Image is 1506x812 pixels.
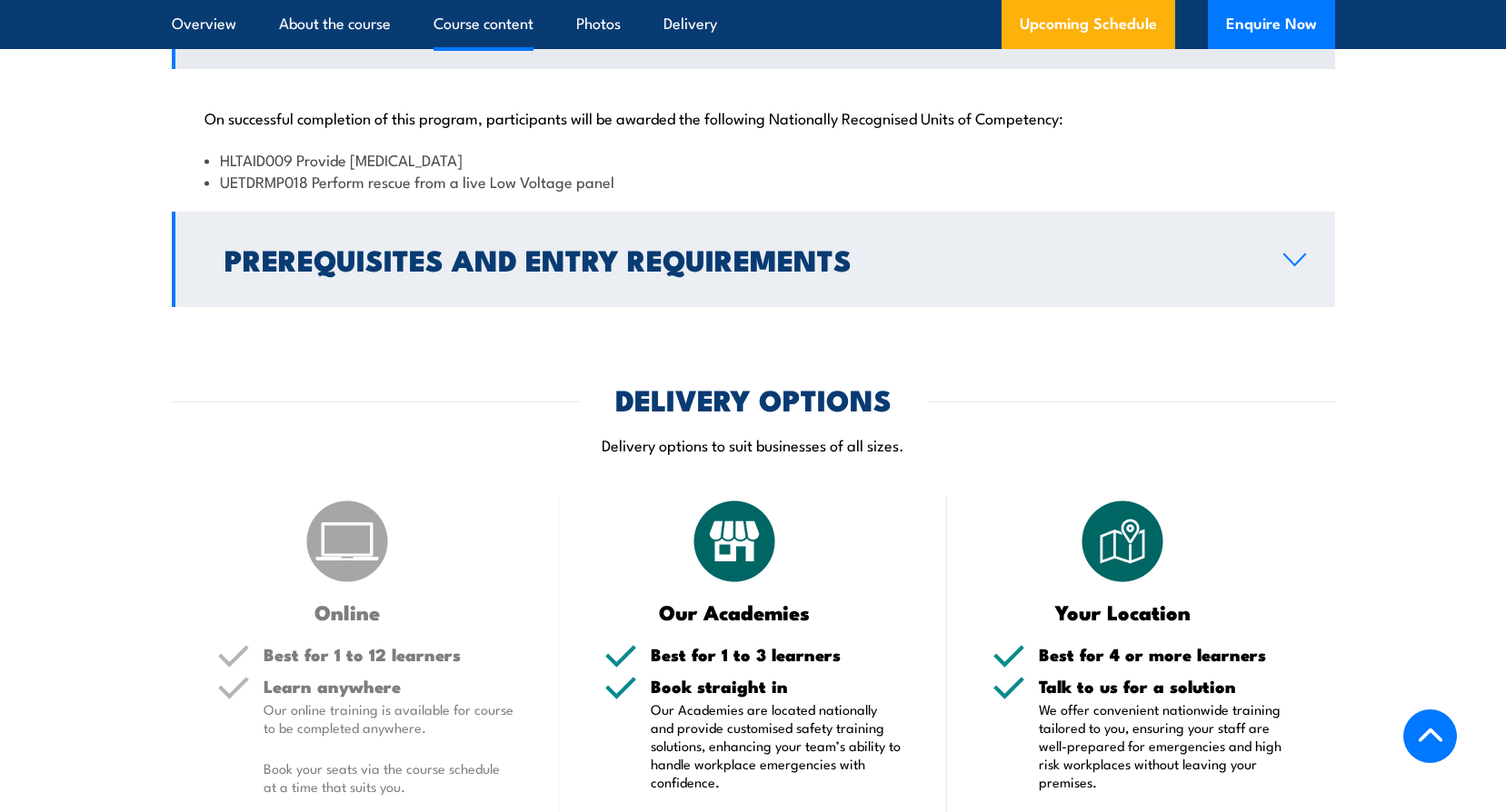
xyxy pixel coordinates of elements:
h5: Best for 4 or more learners [1039,646,1290,663]
h5: Best for 1 to 3 learners [651,646,902,663]
p: Delivery options to suit businesses of all sizes. [172,434,1335,455]
h2: Prerequisites and Entry Requirements [224,246,1254,272]
p: Our Academies are located nationally and provide customised safety training solutions, enhancing ... [651,700,902,791]
p: Book your seats via the course schedule at a time that suits you. [264,759,514,796]
h2: DELIVERY OPTIONS [615,386,892,411]
li: HLTAID009 Provide [MEDICAL_DATA] [204,149,1302,170]
p: We offer convenient nationwide training tailored to you, ensuring your staff are well-prepared fo... [1039,700,1290,791]
li: UETDRMP018 Perform rescue from a live Low Voltage panel [204,171,1302,192]
h3: Our Academies [604,601,865,622]
a: Prerequisites and Entry Requirements [172,212,1335,307]
h5: Talk to us for a solution [1039,678,1290,695]
h5: Best for 1 to 12 learners [264,646,514,663]
h3: Online [217,601,478,622]
h5: Book straight in [651,678,902,695]
p: On successful completion of this program, participants will be awarded the following Nationally R... [204,108,1302,126]
h5: Learn anywhere [264,678,514,695]
p: Our online training is available for course to be completed anywhere. [264,700,514,737]
h3: Your Location [992,601,1253,622]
